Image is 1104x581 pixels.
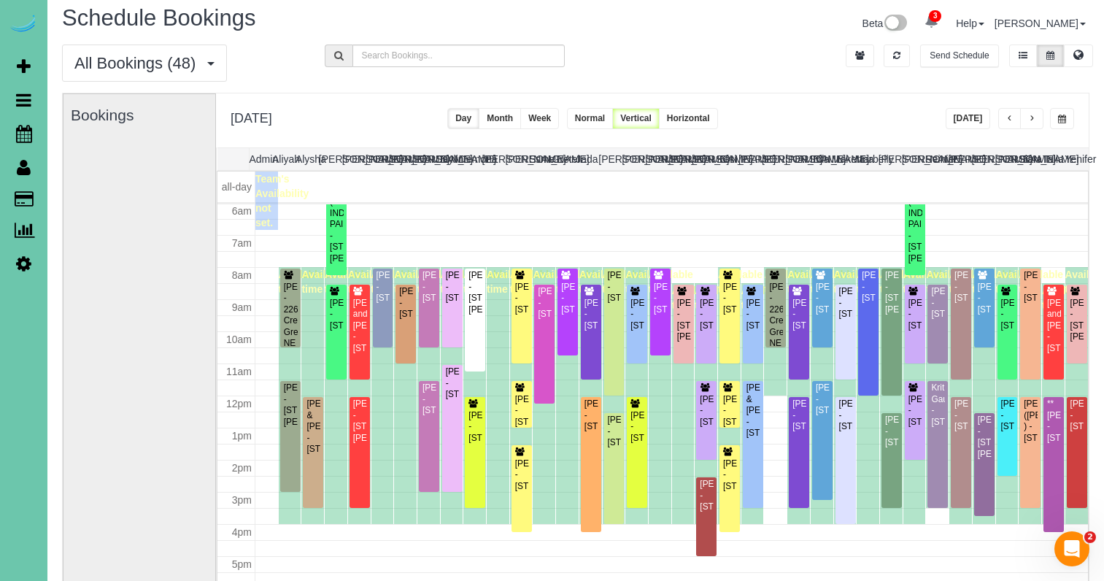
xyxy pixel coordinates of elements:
div: [PERSON_NAME] - [STREET_ADDRESS] [815,282,830,315]
th: Aliyah [272,148,296,170]
span: Available time [764,269,808,295]
div: [PERSON_NAME] and [PERSON_NAME] - [STREET_ADDRESS] [352,298,367,354]
th: [PERSON_NAME] [505,148,528,170]
div: [PERSON_NAME] - [STREET_ADDRESS] [422,270,436,304]
button: [DATE] [946,108,991,129]
div: [PERSON_NAME] ([PERSON_NAME] ) - [STREET_ADDRESS] [1023,399,1038,444]
span: Available time [556,269,601,295]
div: [PERSON_NAME] - [STREET_ADDRESS][PERSON_NAME] [468,270,482,315]
button: All Bookings (48) [62,45,227,82]
span: 12pm [226,398,252,409]
div: [PERSON_NAME] - [STREET_ADDRESS] [607,415,622,448]
div: [PERSON_NAME] - [STREET_ADDRESS] [722,394,737,428]
div: [PERSON_NAME] - [STREET_ADDRESS][PERSON_NAME] [977,415,992,460]
th: Talia [1041,148,1065,170]
div: **[PERSON_NAME] - [STREET_ADDRESS] [1046,399,1061,444]
div: [PERSON_NAME] - [STREET_ADDRESS] [838,286,853,320]
div: [PERSON_NAME] - [STREET_ADDRESS][PERSON_NAME] [283,382,298,428]
img: Automaid Logo [9,15,38,35]
th: Daylin [436,148,459,170]
div: [PERSON_NAME] - [STREET_ADDRESS] [908,298,922,331]
span: Available time [394,269,439,295]
div: [PERSON_NAME] - [STREET_ADDRESS] [468,410,482,444]
span: 2 [1084,531,1096,543]
div: [PERSON_NAME] - [STREET_ADDRESS] [653,282,668,315]
th: Siara [1018,148,1041,170]
button: Vertical [612,108,660,129]
th: [PERSON_NAME] [762,148,785,170]
th: Demona [459,148,482,170]
th: [PERSON_NAME] [995,148,1019,170]
th: [PERSON_NAME] [972,148,995,170]
div: [PERSON_NAME] - [STREET_ADDRESS] [699,298,714,331]
div: [PERSON_NAME] - [STREET_ADDRESS] [537,286,552,320]
span: 7am [232,237,252,249]
span: 3pm [232,494,252,506]
div: [PERSON_NAME] - [STREET_ADDRESS] [699,479,714,512]
div: [PERSON_NAME] - [STREET_ADDRESS] [607,270,622,304]
span: Available time [579,269,624,295]
span: 4pm [232,526,252,538]
th: [PERSON_NAME] [902,148,925,170]
th: [PERSON_NAME] [645,148,668,170]
th: [PERSON_NAME] [389,148,412,170]
input: Search Bookings.. [352,45,565,67]
div: [PERSON_NAME] - [STREET_ADDRESS][PERSON_NAME] [884,270,899,315]
th: [PERSON_NAME] [319,148,342,170]
div: [PERSON_NAME] - [STREET_ADDRESS] [699,394,714,428]
div: [PERSON_NAME] - [STREET_ADDRESS] [792,298,806,331]
span: Available time [510,269,555,295]
div: [PERSON_NAME] - [STREET_ADDRESS] [1000,399,1015,432]
div: [PERSON_NAME] - [STREET_ADDRESS] [398,286,413,320]
div: [PERSON_NAME] - [STREET_ADDRESS] [815,382,830,416]
th: [PERSON_NAME] [879,148,902,170]
div: [PERSON_NAME] - [STREET_ADDRESS] [954,270,968,304]
div: [PERSON_NAME] - [STREET_ADDRESS] [908,394,922,428]
span: 5pm [232,558,252,570]
span: Available time [718,269,763,295]
span: Available time [903,269,948,295]
th: [PERSON_NAME] [366,148,389,170]
div: [PERSON_NAME] - 22612 Crestline, Gretna, NE 68028 [283,282,298,361]
div: [PERSON_NAME] - [STREET_ADDRESS] [977,282,992,315]
div: [PERSON_NAME] - [STREET_ADDRESS] [329,298,344,331]
div: [PERSON_NAME] - [STREET_ADDRESS] [514,394,529,428]
th: Makenna [832,148,855,170]
span: Available time [279,269,323,295]
span: Available time [463,269,508,295]
th: [PERSON_NAME] [622,148,645,170]
button: Send Schedule [920,45,998,67]
div: [PERSON_NAME] - [STREET_ADDRESS] [954,399,968,432]
h2: [DATE] [231,108,272,126]
div: [PERSON_NAME] - [STREET_ADDRESS] [1070,399,1085,432]
div: [PERSON_NAME] - [STREET_ADDRESS] [861,270,876,304]
button: Normal [567,108,613,129]
h3: Bookings [71,107,208,123]
span: Available time [811,269,855,295]
div: [PERSON_NAME] - [STREET_ADDRESS] [1023,270,1038,304]
span: 10am [226,334,252,345]
div: [PERSON_NAME] and [PERSON_NAME] - [STREET_ADDRESS] [1046,298,1061,354]
div: [PERSON_NAME] - [STREET_ADDRESS] [514,282,529,315]
div: [PERSON_NAME] - [STREET_ADDRESS] [630,410,644,444]
span: Available time [487,269,531,295]
th: [PERSON_NAME] [598,148,622,170]
th: Lola [808,148,832,170]
div: [PERSON_NAME] - [STREET_ADDRESS] [422,382,436,416]
span: Schedule Bookings [62,5,255,31]
span: Available time [672,285,717,311]
span: Available time [973,269,1017,295]
div: [PERSON_NAME] - [STREET_ADDRESS] [930,286,945,320]
span: 1pm [232,430,252,442]
a: [PERSON_NAME] [995,18,1086,29]
div: [PERSON_NAME] - [STREET_ADDRESS] [722,458,737,492]
div: [PERSON_NAME] - [STREET_ADDRESS][PERSON_NAME] [352,399,367,444]
div: [PERSON_NAME] - [STREET_ADDRESS] [584,298,598,331]
div: [PERSON_NAME] - [STREET_ADDRESS] [746,298,760,331]
span: Available time [926,269,970,295]
button: Day [447,108,479,129]
th: Marbelly [855,148,879,170]
span: Available time [695,285,739,311]
span: Available time [834,269,879,295]
button: Week [520,108,559,129]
